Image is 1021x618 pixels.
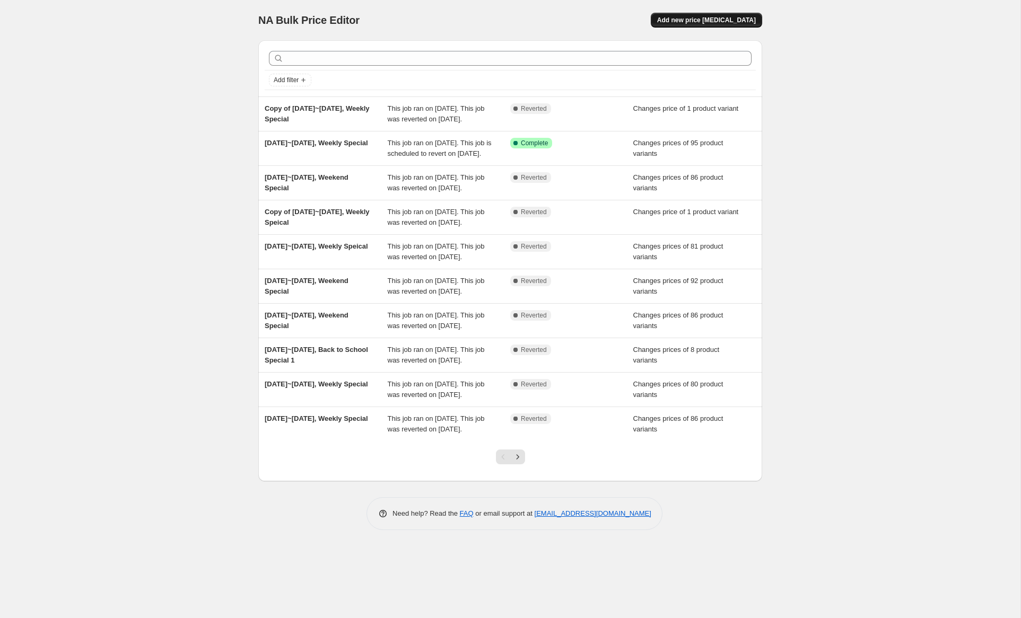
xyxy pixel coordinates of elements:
span: Reverted [521,173,547,182]
span: [DATE]~[DATE], Weekly Special [265,139,368,147]
span: [DATE]~[DATE], Back to School Special 1 [265,346,368,364]
span: or email support at [474,509,535,517]
a: [EMAIL_ADDRESS][DOMAIN_NAME] [535,509,651,517]
span: [DATE]~[DATE], Weekly Speical [265,242,368,250]
span: This job ran on [DATE]. This job was reverted on [DATE]. [388,208,485,226]
span: This job ran on [DATE]. This job was reverted on [DATE]. [388,380,485,399]
span: This job ran on [DATE]. This job was reverted on [DATE]. [388,242,485,261]
span: Reverted [521,242,547,251]
span: Add filter [274,76,299,84]
span: Changes price of 1 product variant [633,208,739,216]
span: Need help? Read the [392,509,460,517]
nav: Pagination [496,449,525,464]
span: [DATE]~[DATE], Weekend Special [265,311,348,330]
span: This job ran on [DATE]. This job was reverted on [DATE]. [388,414,485,433]
span: [DATE]~[DATE], Weekend Special [265,277,348,295]
span: [DATE]~[DATE], Weekly Special [265,380,368,388]
button: Add new price [MEDICAL_DATA] [651,13,762,28]
span: Changes prices of 81 product variants [633,242,723,261]
span: [DATE]~[DATE], Weekly Special [265,414,368,422]
span: This job ran on [DATE]. This job was reverted on [DATE]. [388,346,485,364]
span: Copy of [DATE]~[DATE], Weekly Special [265,104,370,123]
span: Changes prices of 95 product variants [633,139,723,157]
span: Reverted [521,277,547,285]
span: [DATE]~[DATE], Weekend Special [265,173,348,192]
span: Reverted [521,380,547,389]
span: Add new price [MEDICAL_DATA] [657,16,756,24]
span: Reverted [521,104,547,113]
span: Copy of [DATE]~[DATE], Weekly Speical [265,208,370,226]
span: This job ran on [DATE]. This job was reverted on [DATE]. [388,311,485,330]
span: Reverted [521,346,547,354]
span: Reverted [521,311,547,320]
span: This job ran on [DATE]. This job was reverted on [DATE]. [388,104,485,123]
button: Next [510,449,525,464]
span: NA Bulk Price Editor [258,14,360,26]
span: Reverted [521,208,547,216]
span: Changes prices of 80 product variants [633,380,723,399]
span: Changes prices of 86 product variants [633,173,723,192]
span: This job ran on [DATE]. This job was reverted on [DATE]. [388,277,485,295]
span: Changes prices of 86 product variants [633,311,723,330]
span: Complete [521,139,548,147]
span: Changes prices of 8 product variants [633,346,720,364]
a: FAQ [460,509,474,517]
span: Reverted [521,414,547,423]
span: This job ran on [DATE]. This job was reverted on [DATE]. [388,173,485,192]
span: Changes prices of 92 product variants [633,277,723,295]
span: This job ran on [DATE]. This job is scheduled to revert on [DATE]. [388,139,492,157]
span: Changes price of 1 product variant [633,104,739,112]
span: Changes prices of 86 product variants [633,414,723,433]
button: Add filter [269,74,311,86]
